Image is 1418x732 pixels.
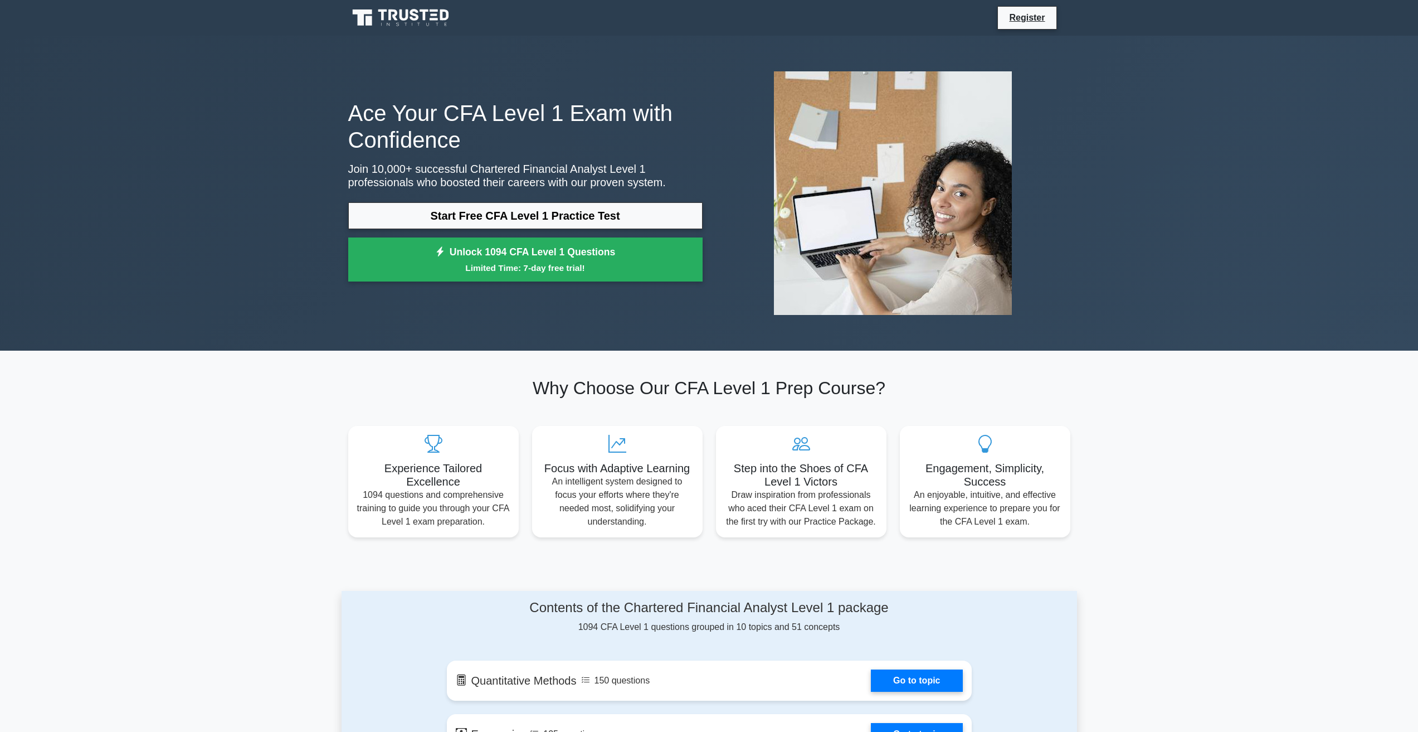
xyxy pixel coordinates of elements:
[541,462,694,475] h5: Focus with Adaptive Learning
[1002,11,1051,25] a: Register
[725,462,878,488] h5: Step into the Shoes of CFA Level 1 Victors
[348,237,703,282] a: Unlock 1094 CFA Level 1 QuestionsLimited Time: 7-day free trial!
[357,488,510,529] p: 1094 questions and comprehensive training to guide you through your CFA Level 1 exam preparation.
[348,377,1070,399] h2: Why Choose Our CFA Level 1 Prep Course?
[725,488,878,529] p: Draw inspiration from professionals who aced their CFA Level 1 exam on the first try with our Pra...
[909,462,1061,488] h5: Engagement, Simplicity, Success
[362,261,689,274] small: Limited Time: 7-day free trial!
[447,600,972,616] h4: Contents of the Chartered Financial Analyst Level 1 package
[348,162,703,189] p: Join 10,000+ successful Chartered Financial Analyst Level 1 professionals who boosted their caree...
[357,462,510,488] h5: Experience Tailored Excellence
[871,670,962,692] a: Go to topic
[909,488,1061,529] p: An enjoyable, intuitive, and effective learning experience to prepare you for the CFA Level 1 exam.
[348,100,703,153] h1: Ace Your CFA Level 1 Exam with Confidence
[541,475,694,529] p: An intelligent system designed to focus your efforts where they're needed most, solidifying your ...
[447,600,972,634] div: 1094 CFA Level 1 questions grouped in 10 topics and 51 concepts
[348,202,703,229] a: Start Free CFA Level 1 Practice Test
